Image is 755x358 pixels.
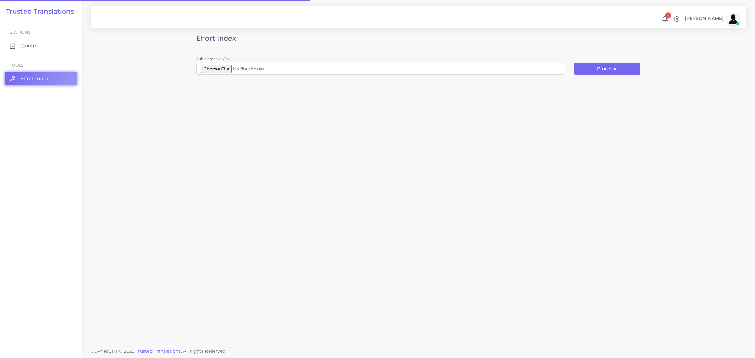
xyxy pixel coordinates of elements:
[10,30,31,35] span: Sections
[20,75,49,82] span: Effort Index
[196,56,230,61] label: Subir archivo CSV
[682,13,742,25] a: [PERSON_NAME]avatar
[181,348,226,355] span: , All rights Reserved
[136,348,181,354] a: Trusted Translations
[20,42,38,49] span: Quotes
[91,348,226,355] span: COPYRIGHT © 2025
[574,63,640,75] button: Procesar
[2,8,74,15] a: Trusted Translations
[665,12,671,19] span: 1
[10,63,24,68] span: Tools
[5,39,77,52] a: Quotes
[727,13,740,25] img: avatar
[196,34,640,42] h3: Effort Index
[5,72,77,85] a: Effort Index
[659,16,670,23] a: 1
[685,16,724,20] span: [PERSON_NAME]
